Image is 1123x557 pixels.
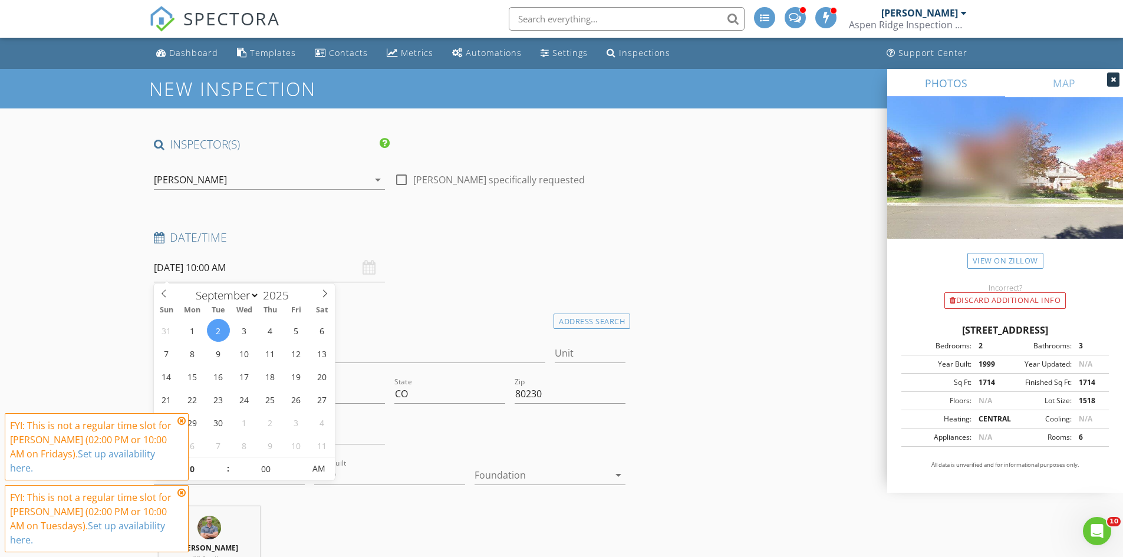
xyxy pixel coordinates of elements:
[259,342,282,365] span: September 11, 2025
[181,388,204,411] span: September 22, 2025
[310,42,373,64] a: Contacts
[181,411,204,434] span: September 29, 2025
[311,319,334,342] span: September 6, 2025
[154,137,390,152] h4: INSPECTOR(S)
[1005,359,1072,370] div: Year Updated:
[179,306,205,314] span: Mon
[1005,432,1072,443] div: Rooms:
[154,311,626,326] h4: Location
[10,418,174,475] div: FYI: This is not a regular time slot for [PERSON_NAME] (02:00 PM or 10:00 AM on Fridays).
[905,395,971,406] div: Floors:
[849,19,967,31] div: Aspen Ridge Inspection Services LLC
[1005,395,1072,406] div: Lot Size:
[311,388,334,411] span: September 27, 2025
[371,173,385,187] i: arrow_drop_down
[207,365,230,388] span: September 16, 2025
[233,388,256,411] span: September 24, 2025
[901,323,1109,337] div: [STREET_ADDRESS]
[205,306,231,314] span: Tue
[197,516,221,539] img: upsdated_headshot_2.jpg
[1072,432,1105,443] div: 6
[285,411,308,434] span: October 3, 2025
[233,319,256,342] span: September 3, 2025
[882,42,972,64] a: Support Center
[259,319,282,342] span: September 4, 2025
[311,365,334,388] span: September 20, 2025
[401,47,433,58] div: Metrics
[149,16,280,41] a: SPECTORA
[10,490,174,547] div: FYI: This is not a regular time slot for [PERSON_NAME] (02:00 PM or 10:00 AM on Tuesdays).
[154,230,626,245] h4: Date/Time
[231,306,257,314] span: Wed
[898,47,967,58] div: Support Center
[971,359,1005,370] div: 1999
[285,434,308,457] span: October 10, 2025
[155,365,178,388] span: September 14, 2025
[181,342,204,365] span: September 8, 2025
[180,543,238,553] strong: [PERSON_NAME]
[207,411,230,434] span: September 30, 2025
[181,434,204,457] span: October 6, 2025
[285,388,308,411] span: September 26, 2025
[233,434,256,457] span: October 8, 2025
[1005,377,1072,388] div: Finished Sq Ft:
[181,365,204,388] span: September 15, 2025
[1005,341,1072,351] div: Bathrooms:
[285,319,308,342] span: September 5, 2025
[207,319,230,342] span: September 2, 2025
[259,288,298,303] input: Year
[1072,341,1105,351] div: 3
[329,47,368,58] div: Contacts
[183,6,280,31] span: SPECTORA
[311,434,334,457] span: October 11, 2025
[169,47,218,58] div: Dashboard
[971,414,1005,424] div: CENTRAL
[905,341,971,351] div: Bedrooms:
[382,42,438,64] a: Metrics
[285,342,308,365] span: September 12, 2025
[619,47,670,58] div: Inspections
[901,461,1109,469] p: All data is unverified and for informational purposes only.
[152,42,223,64] a: Dashboard
[311,342,334,365] span: September 13, 2025
[905,359,971,370] div: Year Built:
[311,411,334,434] span: October 4, 2025
[887,69,1005,97] a: PHOTOS
[971,377,1005,388] div: 1714
[1107,517,1121,526] span: 10
[509,7,745,31] input: Search everything...
[1072,395,1105,406] div: 1518
[259,388,282,411] span: September 25, 2025
[154,253,385,282] input: Select date
[259,434,282,457] span: October 9, 2025
[207,342,230,365] span: September 9, 2025
[971,341,1005,351] div: 2
[887,97,1123,267] img: streetview
[881,7,958,19] div: [PERSON_NAME]
[149,6,175,32] img: The Best Home Inspection Software - Spectora
[1079,414,1092,424] span: N/A
[1083,517,1111,545] iframe: Intercom live chat
[309,306,335,314] span: Sat
[226,457,230,480] span: :
[154,174,227,185] div: [PERSON_NAME]
[1072,377,1105,388] div: 1714
[967,253,1043,269] a: View on Zillow
[554,314,630,329] div: Address Search
[233,365,256,388] span: September 17, 2025
[1005,414,1072,424] div: Cooling:
[181,319,204,342] span: September 1, 2025
[944,292,1066,309] div: Discard Additional info
[283,306,309,314] span: Fri
[207,388,230,411] span: September 23, 2025
[413,174,585,186] label: [PERSON_NAME] specifically requested
[611,468,625,482] i: arrow_drop_down
[1079,359,1092,369] span: N/A
[207,434,230,457] span: October 7, 2025
[979,395,992,406] span: N/A
[447,42,526,64] a: Automations (Advanced)
[154,306,180,314] span: Sun
[257,306,283,314] span: Thu
[536,42,592,64] a: Settings
[285,365,308,388] span: September 19, 2025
